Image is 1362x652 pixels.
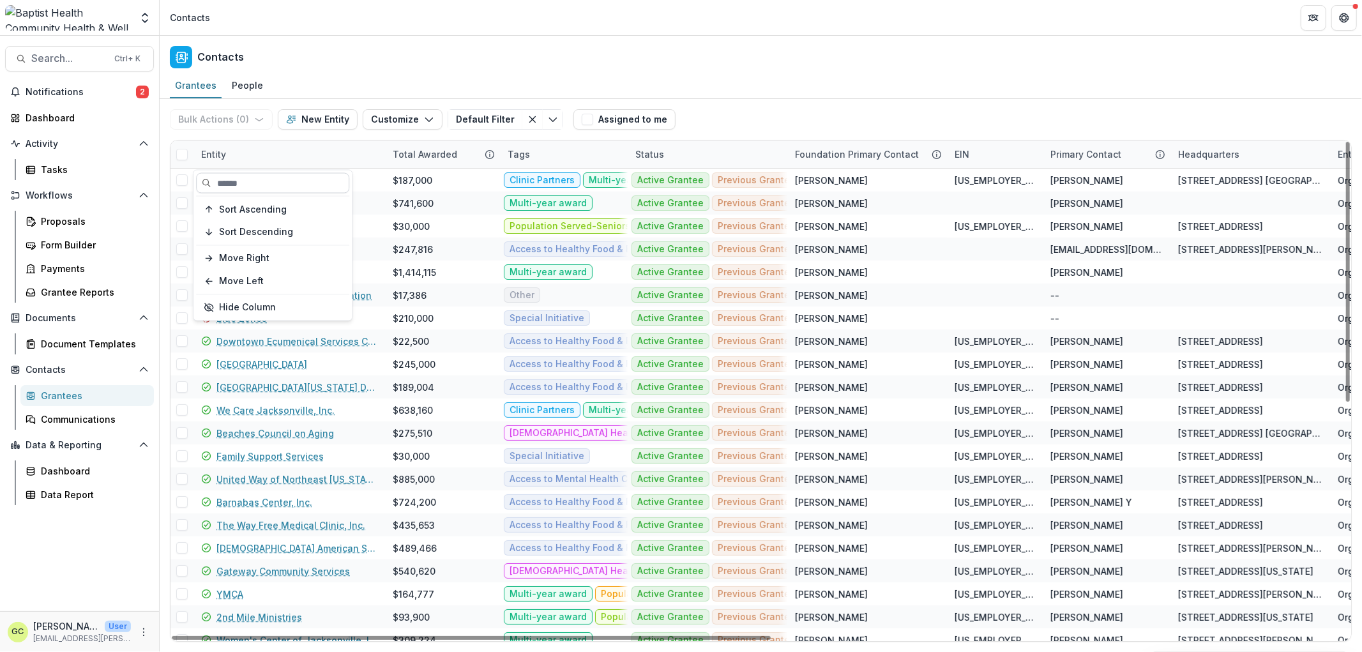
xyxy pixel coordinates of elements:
div: [US_EMPLOYER_IDENTIFICATION_NUMBER] [955,588,1035,601]
span: Previous Grantee [718,497,796,508]
span: Active Grantee [637,336,704,347]
div: -- [1050,289,1059,302]
span: Previous Grantee [718,428,796,439]
div: $741,600 [393,197,434,210]
div: Payments [41,262,144,275]
div: [US_EMPLOYER_IDENTIFICATION_NUMBER] [955,427,1035,440]
a: We Care Jacksonville, Inc. [216,404,335,417]
div: $210,000 [393,312,434,325]
a: People [227,73,268,98]
div: Status [628,148,672,161]
div: [US_EMPLOYER_IDENTIFICATION_NUMBER] [955,565,1035,578]
div: [US_EMPLOYER_IDENTIFICATION_NUMBER] [955,220,1035,233]
button: Open Documents [5,308,154,328]
p: [PERSON_NAME] [33,619,100,633]
span: Access to Healthy Food & Food Security [510,520,686,531]
a: Dashboard [5,107,154,128]
span: Activity [26,139,133,149]
div: [PERSON_NAME] [795,289,868,302]
div: Primary Contact [1043,140,1170,168]
div: [STREET_ADDRESS][PERSON_NAME][US_STATE] [1178,588,1322,601]
div: $93,900 [393,610,430,624]
a: Dashboard [20,460,154,481]
span: Previous Grantee [718,198,796,209]
span: Multi-year award [510,612,587,623]
div: [PERSON_NAME] [795,404,868,417]
span: Clinic Partners [510,405,575,416]
nav: breadcrumb [165,8,215,27]
div: [US_EMPLOYER_IDENTIFICATION_NUMBER] [955,610,1035,624]
div: [PERSON_NAME] [1050,335,1123,348]
div: [STREET_ADDRESS] [1178,496,1263,509]
div: $17,386 [393,289,427,302]
div: Contacts [170,11,210,24]
div: [PERSON_NAME] [795,542,868,555]
span: Active Grantee [637,221,704,232]
div: [PERSON_NAME] [1050,197,1123,210]
div: [STREET_ADDRESS][US_STATE] [1178,610,1313,624]
div: Total Awarded [385,140,500,168]
div: Headquarters [1170,140,1330,168]
span: Previous Grantee [718,589,796,600]
div: Foundation Primary Contact [787,140,947,168]
button: Hide Column [196,298,349,318]
div: EIN [947,140,1043,168]
span: [DEMOGRAPHIC_DATA] Health Board Representation [510,428,740,439]
div: $22,500 [393,335,429,348]
div: [PERSON_NAME] [795,610,868,624]
a: Grantees [20,385,154,406]
a: United Way of Northeast [US_STATE], Inc. [216,473,377,486]
div: Glenwood Charles [12,628,24,636]
div: Dashboard [26,111,144,125]
span: Access to Healthy Food & Food Security [510,359,686,370]
div: [PERSON_NAME] [1050,610,1123,624]
span: Multi-year award [510,198,587,209]
div: [PERSON_NAME] [795,266,868,279]
span: Access to Healthy Food & Food Security [510,336,686,347]
span: [DEMOGRAPHIC_DATA] Health Board Representation [510,566,740,577]
div: [PERSON_NAME] [795,496,868,509]
button: Move Left [196,271,349,292]
div: [STREET_ADDRESS] [1178,335,1263,348]
div: [STREET_ADDRESS] [1178,519,1263,532]
div: [EMAIL_ADDRESS][DOMAIN_NAME] [1050,243,1163,256]
div: [PERSON_NAME] [1050,220,1123,233]
div: [US_EMPLOYER_IDENTIFICATION_NUMBER] [955,496,1035,509]
div: [PERSON_NAME] [1050,565,1123,578]
div: Tasks [41,163,144,176]
span: Active Grantee [637,589,704,600]
button: Customize [363,109,443,130]
div: [PERSON_NAME] [795,243,868,256]
span: Previous Grantee [718,612,796,623]
button: Notifications2 [5,82,154,102]
span: Previous Grantee [718,405,796,416]
span: Active Grantee [637,497,704,508]
span: Active Grantee [637,428,704,439]
div: [PERSON_NAME] [795,220,868,233]
span: Workflows [26,190,133,201]
span: Previous Grantee [718,382,796,393]
div: Data Report [41,488,144,501]
button: Open Workflows [5,185,154,206]
span: Population Served-Seniors [510,221,630,232]
button: Bulk Actions (0) [170,109,273,130]
div: [PERSON_NAME] [795,358,868,371]
span: Previous Grantee [718,244,796,255]
div: Communications [41,413,144,426]
div: [PERSON_NAME] [1050,519,1123,532]
div: $189,004 [393,381,434,394]
a: Document Templates [20,333,154,354]
span: Active Grantee [637,405,704,416]
div: Entity [193,140,385,168]
div: $275,510 [393,427,432,440]
div: Total Awarded [385,148,465,161]
span: Access to Healthy Food & Food Security [510,497,686,508]
div: $540,620 [393,565,435,578]
span: Active Grantee [637,612,704,623]
div: [PERSON_NAME] [1050,381,1123,394]
a: Family Support Services [216,450,324,463]
span: Active Grantee [637,267,704,278]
